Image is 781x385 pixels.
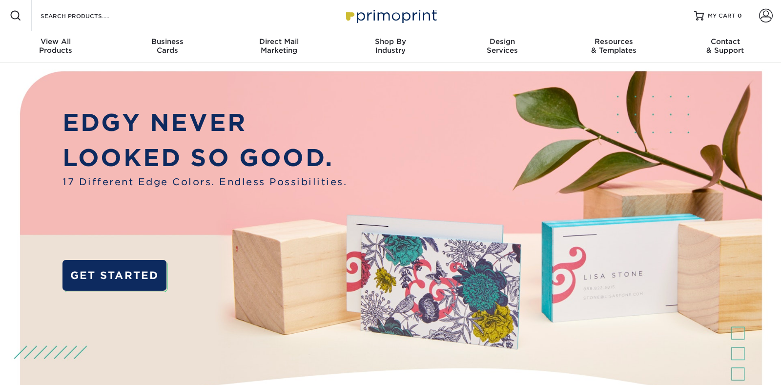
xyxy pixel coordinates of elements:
span: Direct Mail [223,37,335,46]
div: Marketing [223,37,335,55]
span: Resources [558,37,670,46]
div: & Templates [558,37,670,55]
input: SEARCH PRODUCTS..... [40,10,135,21]
div: Industry [335,37,447,55]
span: 17 Different Edge Colors. Endless Possibilities. [62,175,347,190]
a: Contact& Support [669,31,781,63]
span: 0 [738,12,742,19]
div: & Support [669,37,781,55]
span: Business [112,37,224,46]
a: DesignServices [446,31,558,63]
div: Services [446,37,558,55]
span: Shop By [335,37,447,46]
span: Design [446,37,558,46]
div: Cards [112,37,224,55]
span: MY CART [708,12,736,20]
p: LOOKED SO GOOD. [62,140,347,175]
a: Resources& Templates [558,31,670,63]
a: Shop ByIndustry [335,31,447,63]
a: GET STARTED [62,260,166,291]
a: BusinessCards [112,31,224,63]
img: Primoprint [342,5,439,26]
span: Contact [669,37,781,46]
a: Direct MailMarketing [223,31,335,63]
p: EDGY NEVER [62,105,347,140]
